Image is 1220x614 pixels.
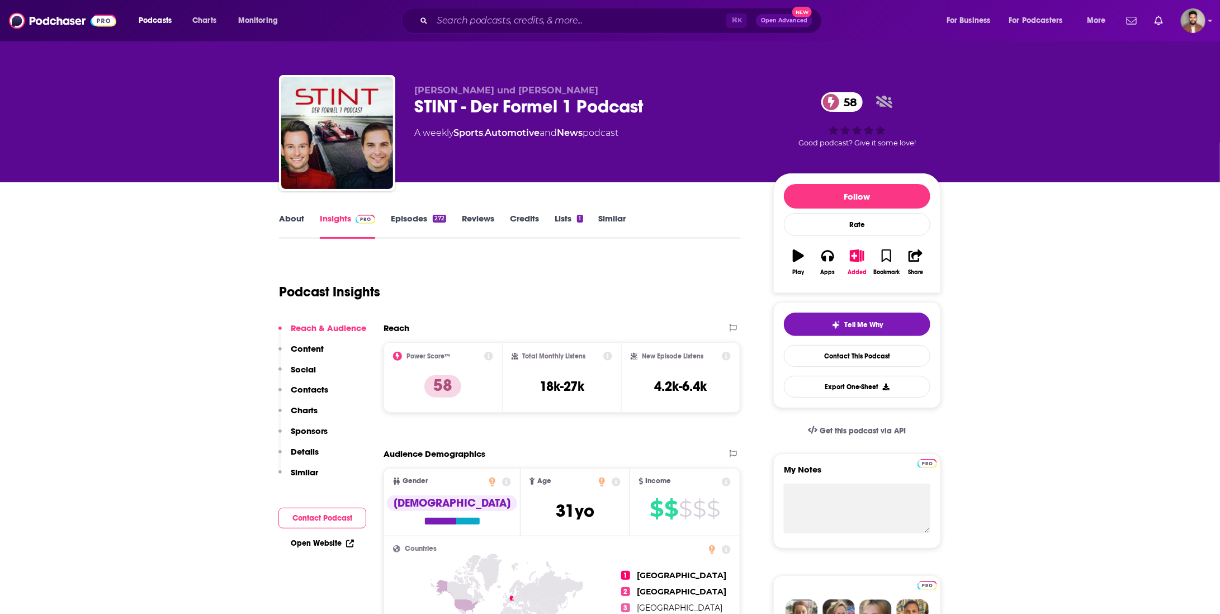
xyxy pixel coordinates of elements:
button: Reach & Audience [278,323,366,343]
button: Show profile menu [1181,8,1205,33]
p: 58 [424,375,461,398]
h2: Reach [384,323,409,333]
div: Search podcasts, credits, & more... [412,8,833,34]
span: Get this podcast via API [820,426,906,436]
h2: Total Monthly Listens [523,352,586,360]
label: My Notes [784,464,930,484]
span: Charts [192,13,216,29]
button: Contacts [278,384,328,405]
p: Sponsors [291,426,328,436]
button: Charts [278,405,318,426]
h3: 4.2k-6.4k [655,378,707,395]
span: 3 [621,603,630,612]
span: and [540,127,557,138]
button: Similar [278,467,318,488]
span: [GEOGRAPHIC_DATA] [637,603,722,613]
span: 1 [621,571,630,580]
button: Share [901,242,930,282]
a: Sports [453,127,483,138]
img: Podchaser Pro [918,581,937,590]
span: Gender [403,478,428,485]
button: Contact Podcast [278,508,366,528]
span: 58 [833,92,863,112]
span: Open Advanced [761,18,807,23]
h2: Power Score™ [406,352,450,360]
p: Charts [291,405,318,415]
p: Similar [291,467,318,478]
a: Show notifications dropdown [1122,11,1141,30]
span: [GEOGRAPHIC_DATA] [637,570,726,580]
button: Follow [784,184,930,209]
span: ⌘ K [726,13,747,28]
p: Social [291,364,316,375]
a: Episodes272 [391,213,446,239]
button: open menu [1002,12,1079,30]
span: Monitoring [238,13,278,29]
a: Get this podcast via API [799,417,915,445]
p: Contacts [291,384,328,395]
span: New [792,7,812,17]
span: $ [679,500,692,518]
a: About [279,213,304,239]
h1: Podcast Insights [279,284,380,300]
a: Automotive [485,127,540,138]
img: Podchaser - Follow, Share and Rate Podcasts [9,10,116,31]
button: open menu [131,12,186,30]
a: 58 [821,92,863,112]
span: More [1087,13,1106,29]
div: 272 [433,215,446,223]
span: Income [646,478,672,485]
div: 1 [577,215,583,223]
div: Play [793,269,805,276]
a: News [557,127,583,138]
a: Lists1 [555,213,583,239]
button: open menu [1079,12,1120,30]
p: Details [291,446,319,457]
img: tell me why sparkle [831,320,840,329]
span: 31 yo [556,500,594,522]
div: Added [848,269,867,276]
span: $ [693,500,706,518]
h2: Audience Demographics [384,448,485,459]
img: STINT - Der Formel 1 Podcast [281,77,393,189]
span: $ [664,500,678,518]
div: [DEMOGRAPHIC_DATA] [387,495,517,511]
div: 58Good podcast? Give it some love! [773,85,941,154]
span: [PERSON_NAME] und [PERSON_NAME] [414,85,598,96]
a: Open Website [291,539,354,548]
button: Apps [813,242,842,282]
span: [GEOGRAPHIC_DATA] [637,587,726,597]
a: Pro website [918,579,937,590]
a: Reviews [462,213,494,239]
a: Contact This Podcast [784,345,930,367]
span: For Podcasters [1009,13,1063,29]
span: $ [650,500,663,518]
a: Charts [185,12,223,30]
img: Podchaser Pro [356,215,375,224]
span: 2 [621,587,630,596]
input: Search podcasts, credits, & more... [432,12,726,30]
button: Social [278,364,316,385]
p: Reach & Audience [291,323,366,333]
a: Credits [510,213,539,239]
button: open menu [230,12,292,30]
button: Content [278,343,324,364]
button: Export One-Sheet [784,376,930,398]
p: Content [291,343,324,354]
span: Age [537,478,551,485]
img: Podchaser Pro [918,459,937,468]
button: Added [843,242,872,282]
a: Show notifications dropdown [1150,11,1167,30]
button: Play [784,242,813,282]
a: Pro website [918,457,937,468]
button: Bookmark [872,242,901,282]
button: Sponsors [278,426,328,446]
div: Apps [821,269,835,276]
span: Countries [405,545,437,552]
div: A weekly podcast [414,126,618,140]
span: Logged in as calmonaghan [1181,8,1205,33]
a: Similar [599,213,626,239]
h2: New Episode Listens [642,352,703,360]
